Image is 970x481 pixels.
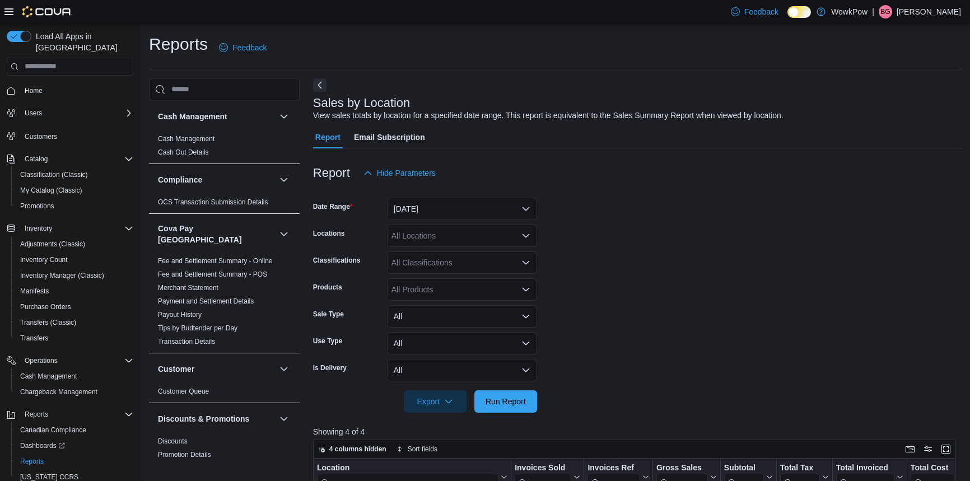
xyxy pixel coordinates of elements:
[149,132,300,164] div: Cash Management
[16,199,59,213] a: Promotions
[20,83,133,97] span: Home
[16,370,133,383] span: Cash Management
[149,435,300,479] div: Discounts & Promotions
[20,84,47,97] a: Home
[313,166,350,180] h3: Report
[158,324,237,332] a: Tips by Budtender per Day
[158,111,227,122] h3: Cash Management
[16,168,133,181] span: Classification (Classic)
[20,170,88,179] span: Classification (Classic)
[158,256,273,265] span: Fee and Settlement Summary - Online
[2,353,138,368] button: Operations
[20,302,71,311] span: Purchase Orders
[16,385,102,399] a: Chargeback Management
[2,221,138,236] button: Inventory
[158,111,275,122] button: Cash Management
[20,457,44,466] span: Reports
[158,223,275,245] button: Cova Pay [GEOGRAPHIC_DATA]
[16,455,133,468] span: Reports
[313,229,345,238] label: Locations
[939,442,953,456] button: Enter fullscreen
[897,5,961,18] p: [PERSON_NAME]
[836,463,894,474] div: Total Invoiced
[158,437,188,445] a: Discounts
[11,198,138,214] button: Promotions
[16,370,81,383] a: Cash Management
[11,252,138,268] button: Inventory Count
[20,441,65,450] span: Dashboards
[277,173,291,186] button: Compliance
[158,338,215,345] a: Transaction Details
[277,227,291,241] button: Cova Pay [GEOGRAPHIC_DATA]
[313,310,344,319] label: Sale Type
[16,316,133,329] span: Transfers (Classic)
[25,155,48,164] span: Catalog
[158,297,254,305] a: Payment and Settlement Details
[25,109,42,118] span: Users
[656,463,708,474] div: Gross Sales
[158,283,218,292] span: Merchant Statement
[11,315,138,330] button: Transfers (Classic)
[872,5,874,18] p: |
[31,31,133,53] span: Load All Apps in [GEOGRAPHIC_DATA]
[149,33,208,55] h1: Reports
[521,285,530,294] button: Open list of options
[20,186,82,195] span: My Catalog (Classic)
[158,174,275,185] button: Compliance
[11,368,138,384] button: Cash Management
[149,195,300,213] div: Compliance
[392,442,442,456] button: Sort fields
[25,86,43,95] span: Home
[20,287,49,296] span: Manifests
[313,363,347,372] label: Is Delivery
[11,268,138,283] button: Inventory Manager (Classic)
[158,135,214,143] a: Cash Management
[158,363,275,375] button: Customer
[20,106,133,120] span: Users
[158,387,209,395] a: Customer Queue
[158,437,188,446] span: Discounts
[387,305,537,328] button: All
[158,413,249,424] h3: Discounts & Promotions
[2,128,138,144] button: Customers
[158,134,214,143] span: Cash Management
[20,318,76,327] span: Transfers (Classic)
[20,408,133,421] span: Reports
[16,184,133,197] span: My Catalog (Classic)
[404,390,467,413] button: Export
[25,356,58,365] span: Operations
[158,297,254,306] span: Payment and Settlement Details
[515,463,571,474] div: Invoices Sold
[16,253,133,267] span: Inventory Count
[214,36,271,59] a: Feedback
[387,359,537,381] button: All
[277,110,291,123] button: Cash Management
[20,129,133,143] span: Customers
[158,257,273,265] a: Fee and Settlement Summary - Online
[149,385,300,403] div: Customer
[521,258,530,267] button: Open list of options
[313,202,353,211] label: Date Range
[158,270,267,278] a: Fee and Settlement Summary - POS
[158,413,275,424] button: Discounts & Promotions
[16,237,133,251] span: Adjustments (Classic)
[158,387,209,396] span: Customer Queue
[911,463,954,474] div: Total Cost
[377,167,436,179] span: Hide Parameters
[158,198,268,207] span: OCS Transaction Submission Details
[16,253,72,267] a: Inventory Count
[16,316,81,329] a: Transfers (Classic)
[22,6,72,17] img: Cova
[158,284,218,292] a: Merchant Statement
[16,439,133,452] span: Dashboards
[20,106,46,120] button: Users
[11,454,138,469] button: Reports
[313,78,327,92] button: Next
[486,396,526,407] span: Run Report
[158,450,211,459] span: Promotion Details
[16,284,53,298] a: Manifests
[16,455,48,468] a: Reports
[11,236,138,252] button: Adjustments (Classic)
[16,269,133,282] span: Inventory Manager (Classic)
[387,332,537,354] button: All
